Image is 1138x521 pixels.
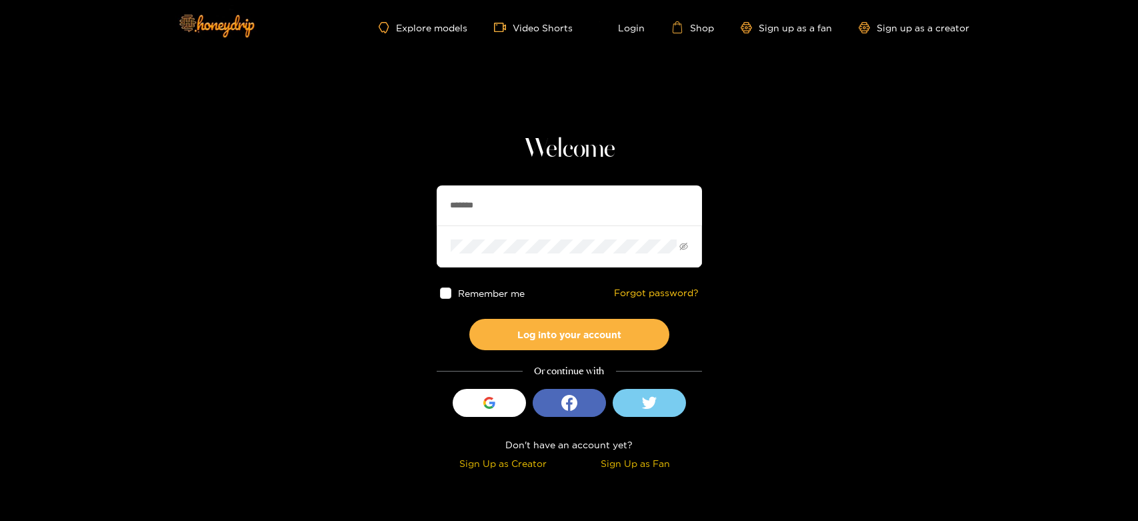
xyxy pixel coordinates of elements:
[494,21,573,33] a: Video Shorts
[671,21,714,33] a: Shop
[859,22,969,33] a: Sign up as a creator
[679,242,688,251] span: eye-invisible
[469,319,669,350] button: Log into your account
[494,21,513,33] span: video-camera
[379,22,467,33] a: Explore models
[457,288,524,298] span: Remember me
[599,21,645,33] a: Login
[440,456,566,471] div: Sign Up as Creator
[437,364,702,379] div: Or continue with
[614,288,699,299] a: Forgot password?
[437,133,702,165] h1: Welcome
[741,22,832,33] a: Sign up as a fan
[573,456,699,471] div: Sign Up as Fan
[437,437,702,452] div: Don't have an account yet?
